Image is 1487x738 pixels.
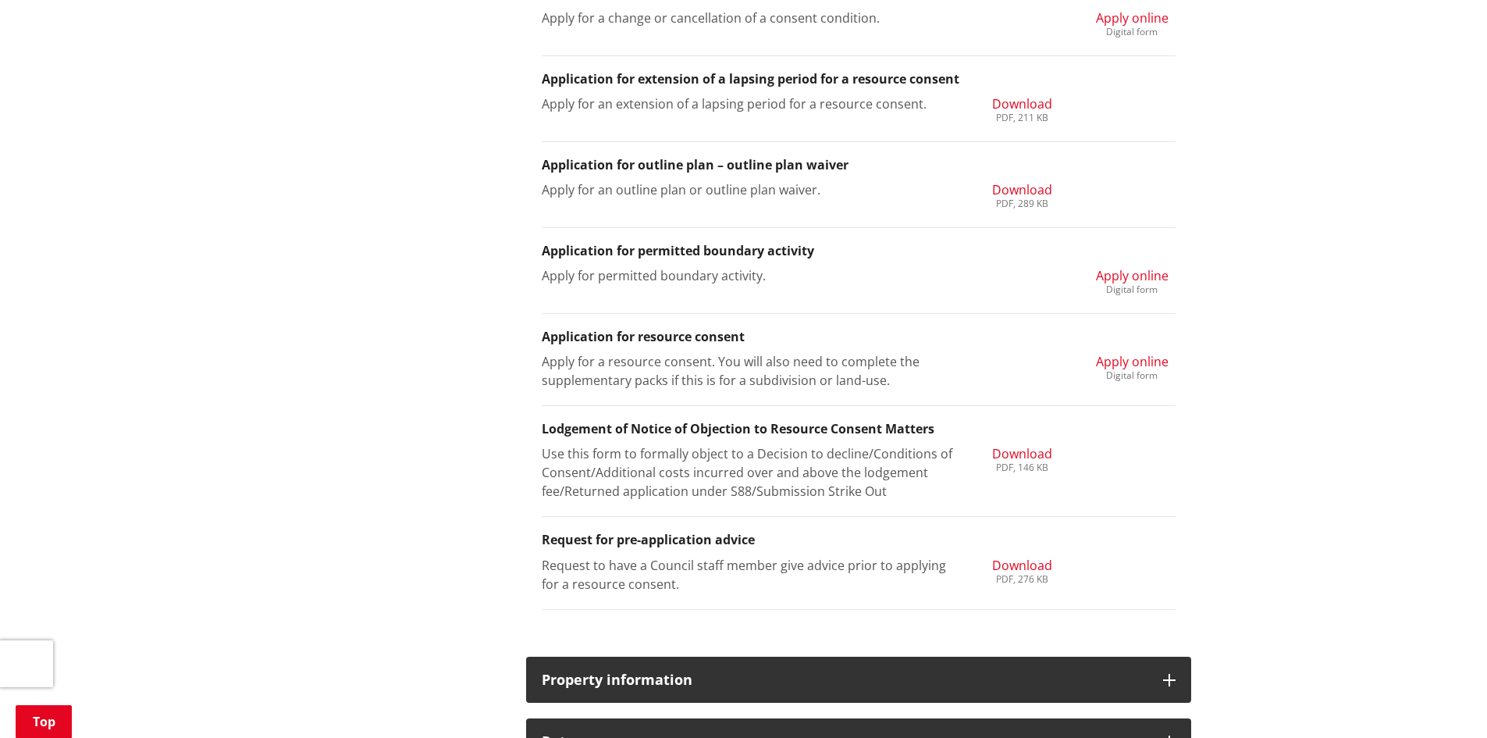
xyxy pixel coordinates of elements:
p: Apply for permitted boundary activity. [542,266,956,285]
span: Download [992,181,1052,198]
h3: Application for extension of a lapsing period for a resource consent [542,72,1176,87]
span: Download [992,95,1052,112]
p: Apply for an outline plan or outline plan waiver. [542,180,956,199]
h3: Lodgement of Notice of Objection to Resource Consent Matters [542,422,1176,437]
div: Digital form [1096,27,1169,37]
a: Download PDF, 276 KB [992,556,1052,584]
a: Apply online Digital form [1096,352,1169,380]
a: Top [16,705,72,738]
a: Apply online Digital form [1096,266,1169,294]
h3: Application for permitted boundary activity [542,244,1176,258]
p: Request to have a Council staff member give advice prior to applying for a resource consent. [542,556,956,594]
p: Apply for a resource consent. You will also need to complete the supplementary packs if this is f... [542,352,956,390]
a: Download PDF, 289 KB [992,180,1052,209]
h3: Request for pre-application advice [542,533,1176,547]
p: Apply for a change or cancellation of a consent condition. [542,9,956,27]
div: Digital form [1096,285,1169,294]
p: Apply for an extension of a lapsing period for a resource consent. [542,94,956,113]
span: Apply online [1096,353,1169,370]
h3: Application for resource consent [542,330,1176,344]
span: Download [992,557,1052,574]
span: Apply online [1096,9,1169,27]
p: Use this form to formally object to a Decision to decline/Conditions of Consent/Additional costs ... [542,444,956,501]
div: Digital form [1096,371,1169,380]
div: PDF, 211 KB [992,113,1052,123]
a: Download PDF, 211 KB [992,94,1052,123]
a: Download PDF, 146 KB [992,444,1052,472]
div: PDF, 146 KB [992,463,1052,472]
a: Apply online Digital form [1096,9,1169,37]
h3: Application for outline plan – outline plan waiver [542,158,1176,173]
h3: Property information [542,672,1147,688]
div: PDF, 289 KB [992,199,1052,209]
div: PDF, 276 KB [992,575,1052,584]
span: Download [992,445,1052,462]
span: Apply online [1096,267,1169,284]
